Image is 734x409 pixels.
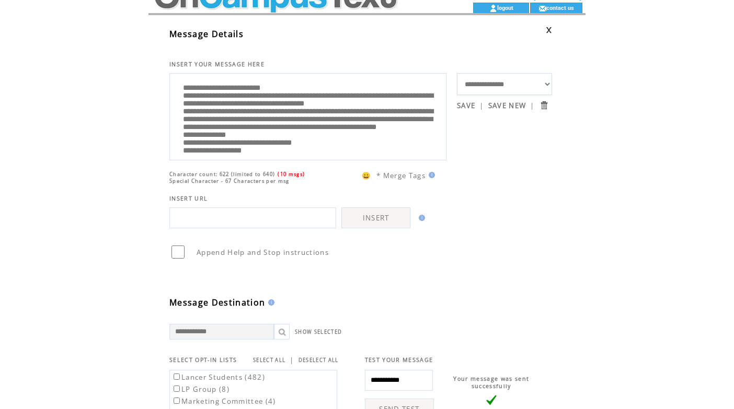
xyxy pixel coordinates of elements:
span: (10 msgs) [278,171,305,178]
span: 😀 [362,171,371,180]
span: | [530,101,534,110]
a: DESELECT ALL [299,357,339,364]
input: Lancer Students (482) [174,373,180,380]
span: Special Character - 67 Characters per msg [169,178,290,184]
span: Message Destination [169,297,265,308]
a: SELECT ALL [253,357,285,364]
img: account_icon.gif [489,4,497,13]
label: LP Group (8) [171,384,230,394]
label: Marketing Committee (4) [171,396,276,406]
span: Append Help and Stop instructions [197,248,329,257]
span: TEST YOUR MESSAGE [365,356,433,364]
input: LP Group (8) [174,385,180,392]
span: Message Details [169,28,244,40]
span: Your message was sent successfully [453,375,529,390]
a: SHOW SELECTED [295,329,342,335]
label: Lancer Students (482) [171,372,265,382]
input: Submit [539,100,549,110]
img: vLarge.png [486,395,497,405]
img: help.gif [265,299,274,306]
img: help.gif [416,215,425,221]
a: logout [497,4,513,11]
span: * Merge Tags [376,171,426,180]
input: Marketing Committee (4) [174,398,180,404]
a: SAVE [457,101,475,110]
img: help.gif [426,172,435,178]
a: contact us [546,4,574,11]
a: INSERT [341,207,410,228]
img: contact_us_icon.gif [538,4,546,13]
span: SELECT OPT-IN LISTS [169,356,237,364]
span: Character count: 622 (limited to 640) [169,171,275,178]
span: | [290,355,294,365]
a: SAVE NEW [488,101,526,110]
span: INSERT YOUR MESSAGE HERE [169,61,265,68]
span: INSERT URL [169,195,208,202]
span: | [479,101,484,110]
